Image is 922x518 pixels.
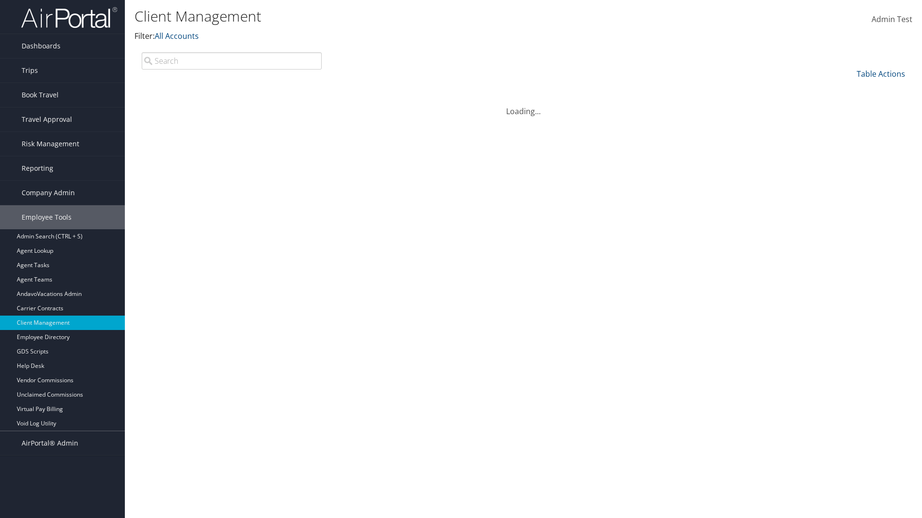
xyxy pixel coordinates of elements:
span: Dashboards [22,34,61,58]
h1: Client Management [134,6,653,26]
span: Company Admin [22,181,75,205]
span: Risk Management [22,132,79,156]
span: Admin Test [872,14,912,24]
a: Admin Test [872,5,912,35]
p: Filter: [134,30,653,43]
span: Employee Tools [22,205,72,229]
img: airportal-logo.png [21,6,117,29]
input: Search [142,52,322,70]
span: Book Travel [22,83,59,107]
span: AirPortal® Admin [22,431,78,455]
span: Travel Approval [22,107,72,131]
div: Loading... [134,94,912,117]
span: Reporting [22,156,53,180]
a: All Accounts [155,31,199,41]
a: Table Actions [857,69,905,79]
span: Trips [22,59,38,82]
